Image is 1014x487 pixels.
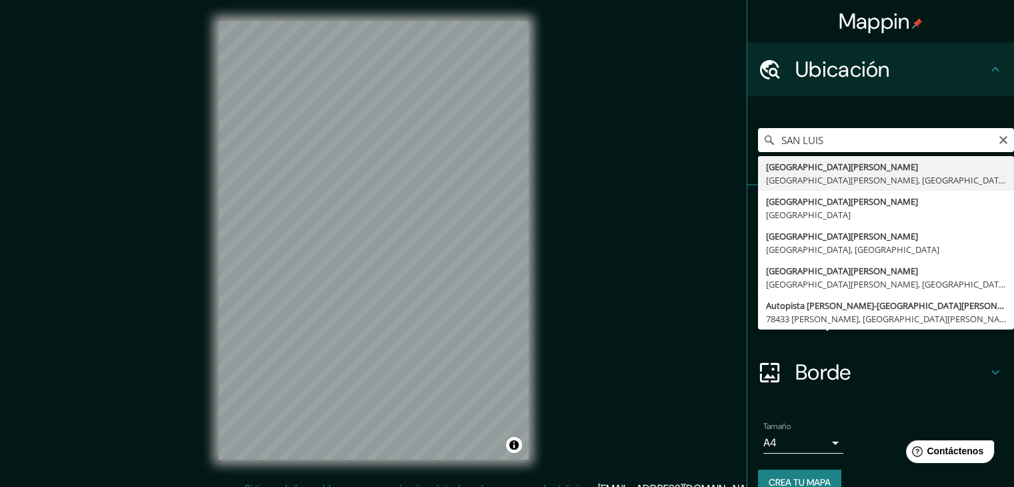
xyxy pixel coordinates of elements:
div: Patas [747,185,1014,239]
font: Mappin [839,7,910,35]
font: [GEOGRAPHIC_DATA], [GEOGRAPHIC_DATA] [766,243,939,256]
button: Activar o desactivar atribución [506,437,522,453]
font: [GEOGRAPHIC_DATA][PERSON_NAME] [766,195,918,207]
font: A4 [763,436,777,450]
font: Ubicación [795,55,890,83]
font: [GEOGRAPHIC_DATA][PERSON_NAME] [766,265,918,277]
input: Elige tu ciudad o zona [758,128,1014,152]
canvas: Mapa [219,21,529,460]
div: Disposición [747,292,1014,346]
div: A4 [763,432,843,454]
font: Tamaño [763,421,791,432]
div: Estilo [747,239,1014,292]
div: Borde [747,346,1014,399]
div: Ubicación [747,43,1014,96]
font: [GEOGRAPHIC_DATA][PERSON_NAME] [766,230,918,242]
font: [GEOGRAPHIC_DATA] [766,209,851,221]
img: pin-icon.png [912,18,923,29]
button: Claro [998,133,1009,145]
font: [GEOGRAPHIC_DATA][PERSON_NAME], [GEOGRAPHIC_DATA] [766,174,1007,186]
iframe: Lanzador de widgets de ayuda [895,435,999,472]
font: Borde [795,358,851,386]
font: [GEOGRAPHIC_DATA][PERSON_NAME] [766,161,918,173]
